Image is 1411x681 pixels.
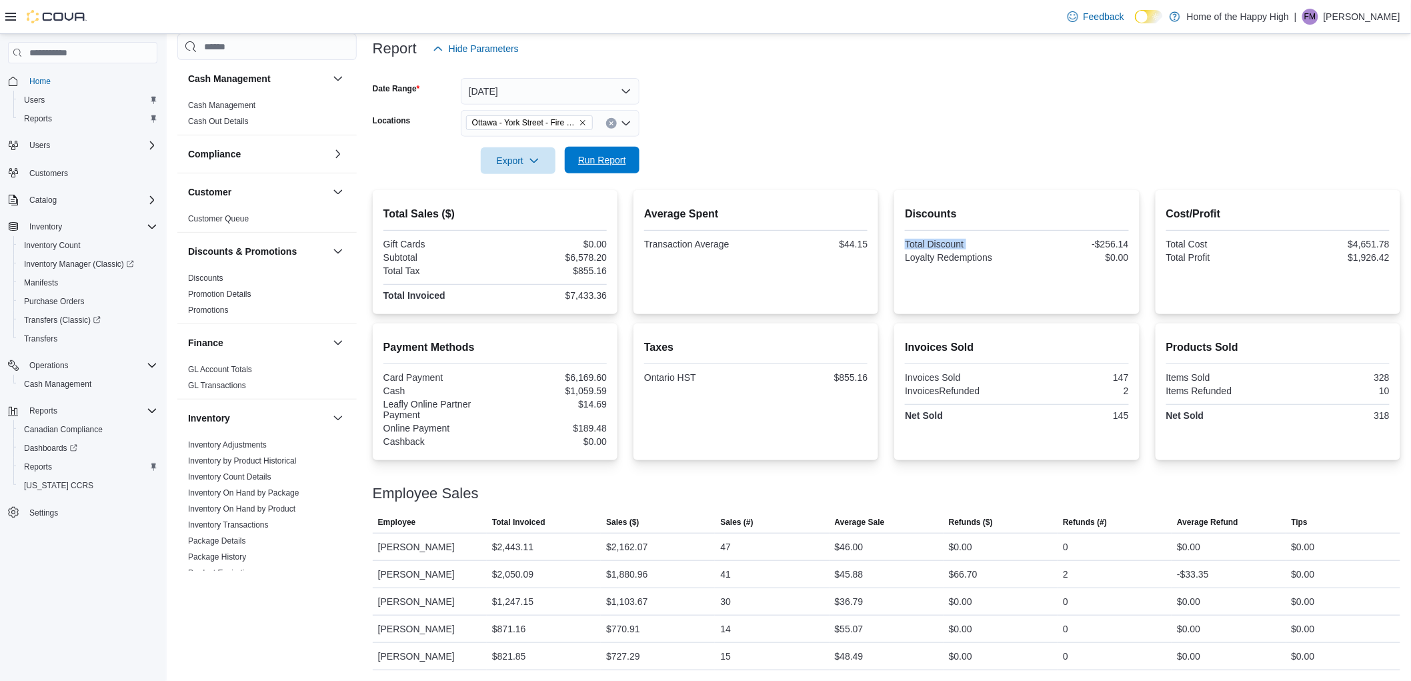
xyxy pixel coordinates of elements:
a: Feedback [1062,3,1130,30]
a: Inventory by Product Historical [188,456,297,466]
div: Total Discount [905,239,1014,249]
a: Inventory Manager (Classic) [13,255,163,273]
span: Reports [19,459,157,475]
a: Dashboards [13,439,163,458]
span: Package History [188,552,246,562]
div: -$256.14 [1020,239,1129,249]
div: $36.79 [835,594,864,610]
div: $6,578.20 [497,252,607,263]
span: Run Report [578,153,626,167]
label: Date Range [373,83,420,94]
span: Manifests [19,275,157,291]
span: Sales ($) [606,517,639,528]
h2: Taxes [644,339,868,356]
button: Reports [13,458,163,476]
div: $44.15 [759,239,868,249]
button: Transfers [13,329,163,348]
span: Canadian Compliance [19,422,157,438]
span: Transfers (Classic) [24,315,101,325]
div: $1,926.42 [1280,252,1390,263]
a: Promotions [188,305,229,315]
button: Users [24,137,55,153]
div: 328 [1280,372,1390,383]
div: $0.00 [497,239,607,249]
div: $0.00 [1177,621,1200,637]
span: Export [489,147,547,174]
span: Inventory Manager (Classic) [19,256,157,272]
div: InvoicesRefunded [905,386,1014,396]
h3: Inventory [188,412,230,425]
a: Cash Management [188,101,255,110]
div: Invoices Sold [905,372,1014,383]
p: | [1294,9,1297,25]
span: Average Refund [1177,517,1238,528]
button: Operations [24,358,74,374]
button: Discounts & Promotions [188,245,327,258]
button: Catalog [24,192,62,208]
div: $855.16 [497,265,607,276]
h2: Cost/Profit [1166,206,1390,222]
div: 15 [720,648,731,664]
h2: Invoices Sold [905,339,1128,356]
span: Home [24,73,157,89]
div: Online Payment [383,423,493,434]
button: Inventory [188,412,327,425]
button: Reports [24,403,63,419]
a: Inventory On Hand by Package [188,488,299,498]
button: Clear input [606,118,617,129]
h3: Cash Management [188,72,271,85]
button: Discounts & Promotions [330,243,346,259]
div: 47 [720,539,731,555]
button: Export [481,147,555,174]
nav: Complex example [8,66,157,557]
span: Users [19,92,157,108]
div: Items Refunded [1166,386,1276,396]
div: Cashback [383,436,493,447]
button: Operations [3,356,163,375]
a: Reports [19,111,57,127]
div: 41 [720,566,731,582]
span: Home [29,76,51,87]
span: Transfers (Classic) [19,312,157,328]
h2: Average Spent [644,206,868,222]
div: [PERSON_NAME] [373,616,487,642]
span: Refunds ($) [949,517,993,528]
div: [PERSON_NAME] [373,588,487,615]
span: GL Account Totals [188,364,252,375]
div: Inventory [177,437,357,634]
strong: Net Sold [1166,410,1204,421]
div: $55.07 [835,621,864,637]
span: Washington CCRS [19,478,157,494]
button: [DATE] [461,78,639,105]
div: 2 [1020,386,1129,396]
button: Manifests [13,273,163,292]
span: Employee [378,517,416,528]
div: 145 [1020,410,1129,421]
a: Home [24,73,56,89]
span: Reports [19,111,157,127]
span: Users [29,140,50,151]
span: Operations [24,358,157,374]
span: Inventory Adjustments [188,440,267,450]
button: Hide Parameters [427,35,524,62]
a: Manifests [19,275,63,291]
button: Inventory [330,410,346,426]
div: $0.00 [1292,539,1315,555]
a: Inventory Count [19,237,86,253]
h3: Compliance [188,147,241,161]
div: Loyalty Redemptions [905,252,1014,263]
div: 0 [1063,621,1068,637]
div: $855.16 [759,372,868,383]
div: $0.00 [1020,252,1129,263]
div: $1,103.67 [606,594,647,610]
h3: Employee Sales [373,486,479,502]
button: Finance [330,335,346,351]
span: Package Details [188,536,246,546]
div: $46.00 [835,539,864,555]
span: Cash Management [188,100,255,111]
a: Customers [24,165,73,181]
div: Leafly Online Partner Payment [383,399,493,420]
a: GL Transactions [188,381,246,390]
div: $1,059.59 [497,386,607,396]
